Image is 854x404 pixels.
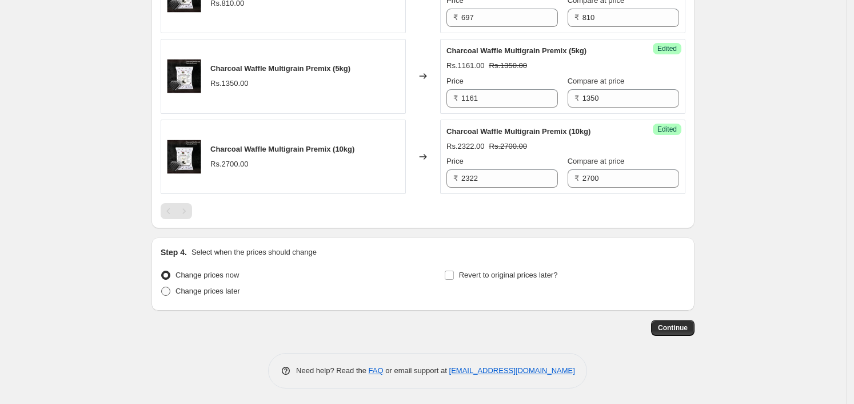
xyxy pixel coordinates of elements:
[574,94,579,102] span: ₹
[568,77,625,85] span: Compare at price
[489,142,528,150] span: Rs.2700.00
[161,203,192,219] nav: Pagination
[167,59,201,93] img: WhatsAppImage2025-08-26at12.57.31PM_1_80x.jpg
[574,13,579,22] span: ₹
[453,13,458,22] span: ₹
[489,61,528,70] span: Rs.1350.00
[446,61,485,70] span: Rs.1161.00
[191,247,317,258] p: Select when the prices should change
[210,145,354,153] span: Charcoal Waffle Multigrain Premix (10kg)
[453,94,458,102] span: ₹
[167,140,201,174] img: WhatsAppImage2025-08-26at12.57.31PM_1_80x.jpg
[658,323,688,332] span: Continue
[449,366,575,375] a: [EMAIL_ADDRESS][DOMAIN_NAME]
[568,157,625,165] span: Compare at price
[384,366,449,375] span: or email support at
[657,125,677,134] span: Edited
[210,160,249,168] span: Rs.2700.00
[446,157,464,165] span: Price
[446,46,586,55] span: Charcoal Waffle Multigrain Premix (5kg)
[574,174,579,183] span: ₹
[657,44,677,53] span: Edited
[446,127,590,136] span: Charcoal Waffle Multigrain Premix (10kg)
[175,287,240,295] span: Change prices later
[369,366,384,375] a: FAQ
[446,142,485,150] span: Rs.2322.00
[210,64,350,73] span: Charcoal Waffle Multigrain Premix (5kg)
[296,366,369,375] span: Need help? Read the
[210,79,249,88] span: Rs.1350.00
[459,271,558,279] span: Revert to original prices later?
[453,174,458,183] span: ₹
[446,77,464,85] span: Price
[161,247,187,258] h2: Step 4.
[651,320,695,336] button: Continue
[175,271,239,279] span: Change prices now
